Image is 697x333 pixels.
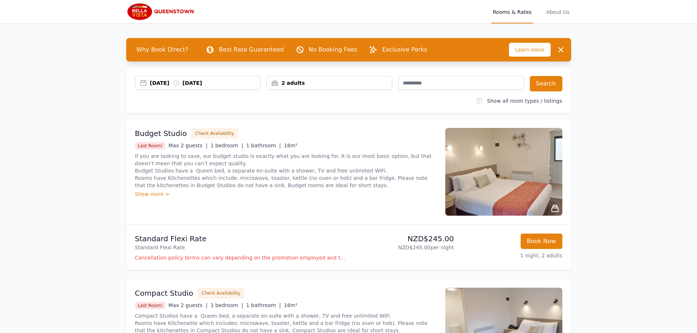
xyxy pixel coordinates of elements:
[487,98,562,104] label: Show all room types / listings
[135,152,436,189] p: If you are looking to save, our budget studio is exactly what you are looking for. It is our most...
[131,42,194,57] span: Why Book Direct?
[126,3,197,20] img: Bella Vista Queenstown
[284,143,297,148] span: 16m²
[135,302,166,309] span: Last Room!
[210,143,243,148] span: 1 bedroom |
[460,252,562,259] p: 1 night, 2 adults
[246,302,281,308] span: 1 bathroom |
[168,143,207,148] span: Max 2 guests |
[135,142,166,150] span: Last Room!
[135,288,194,298] h3: Compact Studio
[509,43,551,57] span: Learn more
[219,45,284,54] p: Best Rate Guaranteed
[135,190,436,198] div: Show more >
[135,234,346,244] p: Standard Flexi Rate
[284,302,297,308] span: 16m²
[191,128,238,139] button: Check Availability
[352,244,454,251] p: NZD$245.00 per night
[382,45,427,54] p: Exclusive Perks
[352,234,454,244] p: NZD$245.00
[530,76,562,91] button: Search
[168,302,207,308] span: Max 2 guests |
[135,244,346,251] p: Standard Flexi Rate
[309,45,357,54] p: No Booking Fees
[521,234,562,249] button: Book Now
[198,288,244,299] button: Check Availability
[246,143,281,148] span: 1 bathroom |
[135,254,346,261] p: Cancellation policy terms can vary depending on the promotion employed and the time of stay of th...
[135,128,187,139] h3: Budget Studio
[267,79,392,87] div: 2 adults
[150,79,261,87] div: [DATE] [DATE]
[210,302,243,308] span: 1 bedroom |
